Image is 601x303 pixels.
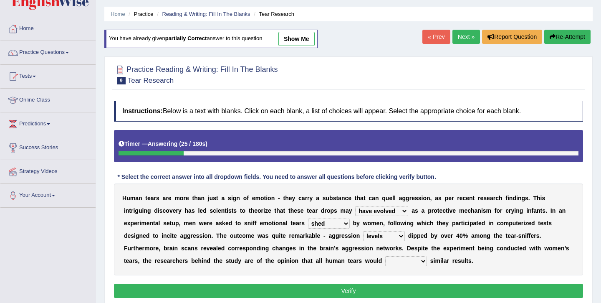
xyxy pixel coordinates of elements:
[180,195,184,201] b: o
[222,220,225,227] b: k
[0,17,96,38] a: Home
[0,184,96,205] a: Your Account
[192,220,196,227] b: n
[181,140,205,147] b: 25 / 180s
[544,30,591,44] button: Re-Attempt
[240,207,242,214] b: t
[316,195,319,201] b: a
[228,207,232,214] b: s
[192,207,195,214] b: s
[139,220,141,227] b: i
[237,220,241,227] b: o
[155,220,159,227] b: a
[201,195,205,201] b: n
[265,207,268,214] b: z
[348,195,351,201] b: e
[307,207,309,214] b: t
[130,220,134,227] b: p
[469,195,473,201] b: n
[258,207,261,214] b: o
[437,207,439,214] b: t
[111,11,125,17] a: Home
[341,207,346,214] b: m
[445,195,449,201] b: p
[525,195,528,201] b: s
[540,195,542,201] b: i
[427,195,430,201] b: n
[199,220,204,227] b: w
[251,220,253,227] b: i
[219,220,222,227] b: s
[185,207,189,214] b: h
[255,220,257,227] b: f
[268,207,271,214] b: e
[321,207,325,214] b: d
[159,207,163,214] b: s
[204,220,207,227] b: e
[540,207,543,214] b: t
[355,195,357,201] b: t
[127,220,131,227] b: x
[513,195,516,201] b: d
[528,207,532,214] b: n
[172,220,175,227] b: u
[209,220,212,227] b: e
[434,207,437,214] b: o
[163,220,167,227] b: s
[329,195,333,201] b: b
[389,195,392,201] b: e
[153,220,155,227] b: t
[114,64,278,84] h2: Practice Reading & Writing: Fill In The Blanks
[323,195,326,201] b: s
[532,207,534,214] b: f
[283,207,285,214] b: t
[280,207,283,214] b: a
[518,195,522,201] b: n
[406,195,409,201] b: g
[452,30,480,44] a: Next »
[357,195,361,201] b: h
[114,284,583,298] button: Verify
[473,195,475,201] b: t
[562,207,566,214] b: n
[422,30,450,44] a: « Prev
[216,220,219,227] b: a
[402,195,406,201] b: g
[495,207,497,214] b: f
[260,195,264,201] b: o
[168,195,172,201] b: e
[233,207,237,214] b: s
[435,195,438,201] b: a
[194,195,198,201] b: h
[251,207,255,214] b: h
[178,207,182,214] b: y
[114,173,439,181] div: * Select the correct answer into all dropdown fields. You need to answer all questions before cli...
[477,207,481,214] b: n
[156,195,159,201] b: s
[336,195,338,201] b: t
[283,195,285,201] b: t
[448,207,449,214] b: i
[290,207,294,214] b: h
[483,207,486,214] b: s
[533,207,537,214] b: a
[422,195,423,201] b: i
[119,141,207,147] h5: Timer —
[232,207,234,214] b: t
[542,195,545,201] b: s
[533,195,537,201] b: T
[334,207,337,214] b: s
[446,207,448,214] b: t
[122,195,126,201] b: H
[242,207,246,214] b: o
[514,207,516,214] b: i
[520,207,523,214] b: g
[179,220,181,227] b: ,
[263,220,268,227] b: m
[341,195,345,201] b: n
[442,207,446,214] b: c
[213,195,216,201] b: s
[222,195,225,201] b: a
[559,207,562,214] b: a
[225,220,229,227] b: e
